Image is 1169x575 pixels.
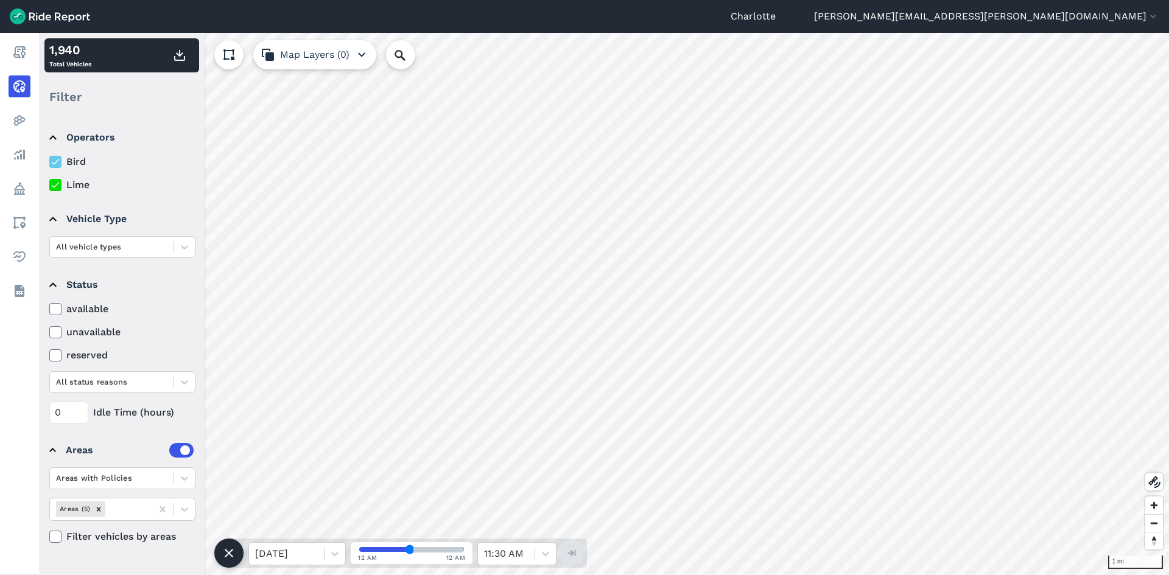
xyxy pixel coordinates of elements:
summary: Areas [49,433,194,467]
a: Report [9,41,30,63]
div: 1 mi [1108,556,1163,569]
div: Idle Time (hours) [49,402,195,423]
span: 12 AM [358,553,377,562]
a: Charlotte [731,9,776,24]
img: Ride Report [10,9,90,24]
summary: Status [49,268,194,302]
a: Policy [9,178,30,200]
a: Analyze [9,144,30,166]
div: Remove Areas (5) [92,501,105,517]
label: reserved [49,348,195,363]
a: Datasets [9,280,30,302]
label: Bird [49,155,195,169]
span: 12 AM [446,553,466,562]
summary: Vehicle Type [49,202,194,236]
button: Zoom out [1145,514,1163,532]
button: Zoom in [1145,497,1163,514]
label: unavailable [49,325,195,340]
summary: Operators [49,120,194,155]
button: Map Layers (0) [253,40,376,69]
label: Lime [49,178,195,192]
input: Search Location or Vehicles [386,40,435,69]
label: Filter vehicles by areas [49,529,195,544]
button: Reset bearing to north [1145,532,1163,549]
div: Areas (5) [56,501,92,517]
label: available [49,302,195,316]
a: Heatmaps [9,110,30,131]
div: Areas [66,443,194,458]
div: Filter [44,78,199,116]
button: [PERSON_NAME][EMAIL_ADDRESS][PERSON_NAME][DOMAIN_NAME] [814,9,1159,24]
a: Realtime [9,75,30,97]
div: Total Vehicles [49,41,91,70]
div: 1,940 [49,41,91,59]
canvas: Map [39,33,1169,575]
a: Areas [9,212,30,234]
a: Health [9,246,30,268]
